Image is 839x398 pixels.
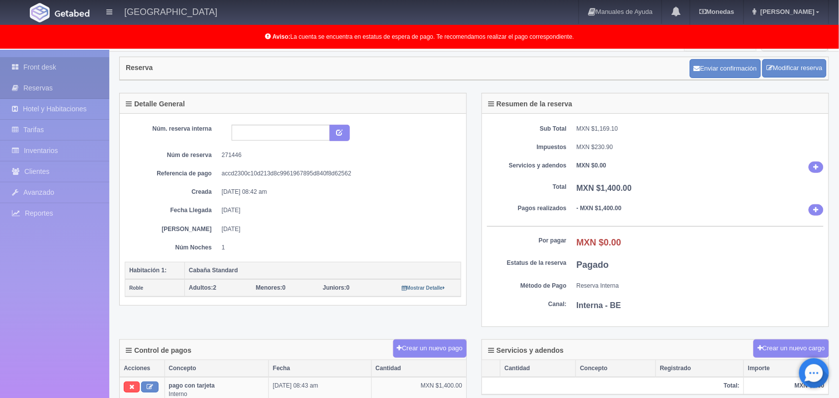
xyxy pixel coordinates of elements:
b: Habitación 1: [129,267,167,274]
h4: Servicios y adendos [488,347,564,354]
dt: Impuestos [487,143,567,152]
button: Crear un nuevo cargo [754,339,829,358]
dd: [DATE] [222,225,454,234]
b: Monedas [699,8,734,15]
th: MXN $0.00 [744,377,829,395]
span: [PERSON_NAME] [758,8,815,15]
small: Mostrar Detalle [402,285,445,291]
th: Importe [744,360,829,377]
h4: [GEOGRAPHIC_DATA] [124,5,217,17]
a: Mostrar Detalle [402,284,445,291]
dt: Núm de reserva [132,151,212,159]
th: Acciones [120,360,165,377]
a: Modificar reserva [762,59,827,78]
img: Getabed [30,3,50,22]
strong: Juniors: [323,284,346,291]
dd: [DATE] [222,206,454,215]
dt: Núm. reserva interna [132,125,212,133]
dt: Núm Noches [132,243,212,252]
dt: Creada [132,188,212,196]
b: pago con tarjeta [169,382,215,389]
dt: Fecha Llegada [132,206,212,215]
dd: Reserva Interna [577,282,824,290]
b: MXN $0.00 [577,238,621,247]
span: 2 [189,284,216,291]
dd: 1 [222,243,454,252]
span: 0 [323,284,350,291]
b: Pagado [577,260,609,270]
dt: Servicios y adendos [487,161,567,170]
strong: Menores: [256,284,282,291]
b: MXN $1,400.00 [577,184,632,192]
th: Cabaña Standard [185,262,461,279]
dt: Referencia de pago [132,169,212,178]
dt: Por pagar [487,237,567,245]
h4: Resumen de la reserva [488,100,573,108]
dt: Canal: [487,300,567,309]
dd: accd2300c10d213d8c9961967895d840f8d62562 [222,169,454,178]
small: Roble [129,285,143,291]
h4: Control de pagos [126,347,191,354]
button: Enviar confirmación [690,59,761,78]
th: Total: [482,377,744,395]
b: Interna - BE [577,301,621,310]
th: Registrado [656,360,744,377]
span: 0 [256,284,286,291]
strong: Adultos: [189,284,213,291]
b: MXN $0.00 [577,162,606,169]
button: Crear un nuevo pago [393,339,467,358]
dt: Total [487,183,567,191]
img: Getabed [55,9,89,17]
dd: [DATE] 08:42 am [222,188,454,196]
dd: 271446 [222,151,454,159]
dd: MXN $230.90 [577,143,824,152]
th: Concepto [576,360,656,377]
dt: Estatus de la reserva [487,259,567,267]
h4: Reserva [126,64,153,72]
h4: Detalle General [126,100,185,108]
dt: [PERSON_NAME] [132,225,212,234]
th: Cantidad [371,360,466,377]
th: Fecha [269,360,372,377]
dd: MXN $1,169.10 [577,125,824,133]
dt: Método de Pago [487,282,567,290]
th: Concepto [165,360,269,377]
dt: Sub Total [487,125,567,133]
dt: Pagos realizados [487,204,567,213]
th: Cantidad [501,360,576,377]
b: - MXN $1,400.00 [577,205,622,212]
b: Aviso: [272,33,290,40]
